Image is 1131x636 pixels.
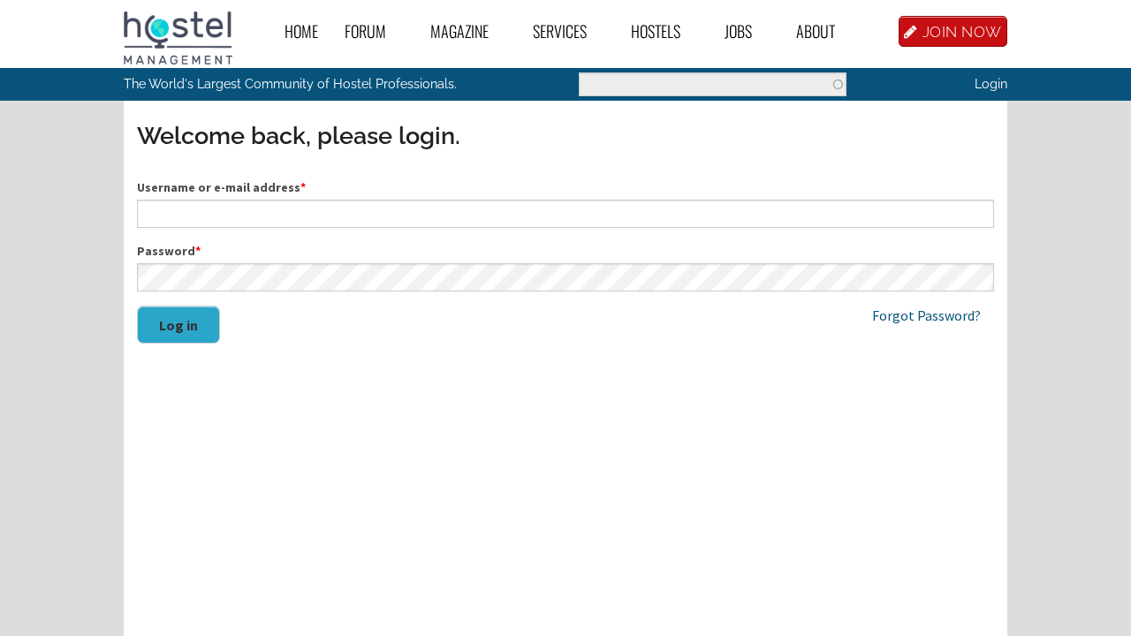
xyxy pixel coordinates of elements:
[711,11,783,51] a: Jobs
[783,11,866,51] a: About
[137,178,994,197] label: Username or e-mail address
[899,16,1007,47] a: JOIN NOW
[271,11,331,51] a: Home
[520,11,618,51] a: Services
[137,242,994,261] label: Password
[124,68,492,100] p: The World's Largest Community of Hostel Professionals.
[137,306,220,344] button: Log in
[195,243,201,259] span: This field is required.
[579,72,846,96] input: Enter the terms you wish to search for.
[137,119,994,153] h3: Welcome back, please login.
[124,11,232,64] img: Hostel Management Home
[417,11,520,51] a: Magazine
[975,76,1007,91] a: Login
[331,11,417,51] a: Forum
[618,11,711,51] a: Hostels
[872,307,981,324] a: Forgot Password?
[300,179,306,195] span: This field is required.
